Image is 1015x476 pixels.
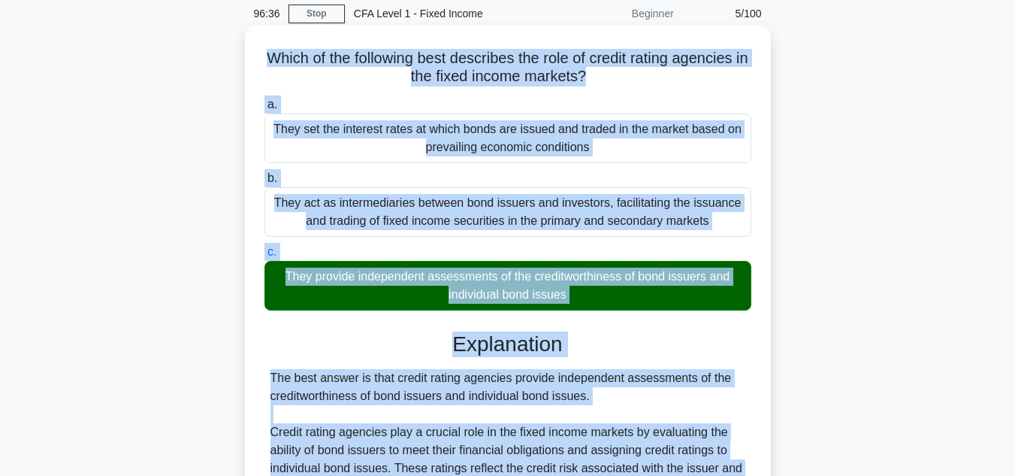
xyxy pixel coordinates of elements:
span: a. [267,98,277,111]
h5: Which of the following best describes the role of credit rating agencies in the fixed income mark... [263,49,753,86]
a: Stop [288,5,345,23]
div: They provide independent assessments of the creditworthiness of bond issuers and individual bond ... [264,261,751,311]
div: They act as intermediaries between bond issuers and investors, facilitating the issuance and trad... [264,187,751,237]
span: b. [267,171,277,184]
div: They set the interest rates at which bonds are issued and traded in the market based on prevailin... [264,114,751,163]
span: c. [267,245,276,258]
h3: Explanation [273,332,742,357]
